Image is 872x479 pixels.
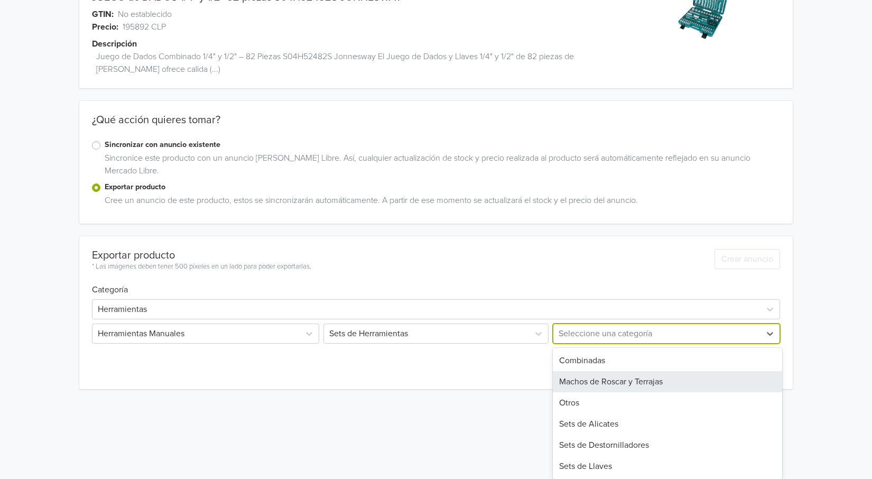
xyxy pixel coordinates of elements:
span: Juego de Dados Combinado 1/4" y 1/2" – 82 Piezas S04H52482S Jonnesway El Juego de Dados y Llaves ... [96,50,627,76]
label: Exportar producto [105,181,780,193]
span: Precio: [92,21,118,33]
label: Sincronizar con anuncio existente [105,139,780,151]
div: Combinadas [553,350,782,371]
h6: Categoría [92,272,780,295]
div: Sincronice este producto con un anuncio [PERSON_NAME] Libre. Así, cualquier actualización de stoc... [100,152,780,181]
div: Sets de Destornilladores [553,435,782,456]
span: GTIN: [92,8,114,21]
div: Sets de Alicates [553,413,782,435]
div: ¿Qué acción quieres tomar? [79,114,793,139]
span: 195892 CLP [123,21,166,33]
div: Cree un anuncio de este producto, estos se sincronizarán automáticamente. A partir de ese momento... [100,194,780,211]
span: Descripción [92,38,137,50]
div: Exportar producto [92,249,311,262]
div: Otros [553,392,782,413]
div: * Las imágenes deben tener 500 píxeles en un lado para poder exportarlas. [92,262,311,272]
span: No establecido [118,8,172,21]
div: Machos de Roscar y Terrajas [553,371,782,392]
button: Crear anuncio [715,249,780,269]
div: Sets de Llaves [553,456,782,477]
